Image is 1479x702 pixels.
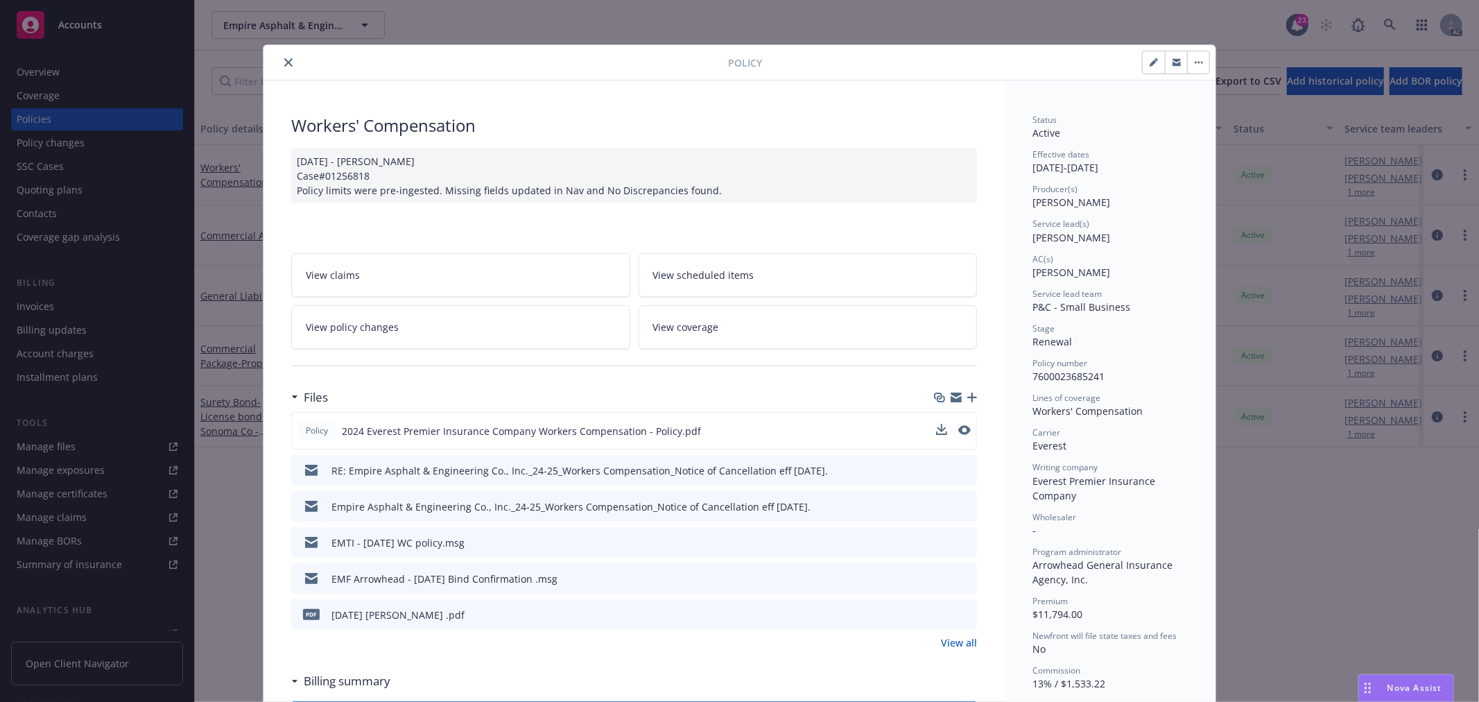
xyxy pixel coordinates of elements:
span: View scheduled items [653,268,754,282]
button: download file [937,499,948,514]
span: Arrowhead General Insurance Agency, Inc. [1032,558,1175,586]
span: - [1032,524,1036,537]
span: No [1032,642,1046,656]
span: AC(s) [1032,253,1053,265]
a: View all [941,635,977,650]
a: View scheduled items [639,253,978,297]
span: Service lead team [1032,288,1102,300]
span: View coverage [653,320,719,334]
h3: Billing summary [304,672,390,690]
span: Effective dates [1032,148,1089,160]
div: EMTI - [DATE] WC policy.msg [331,536,465,550]
div: Workers' Compensation [291,114,977,137]
span: View claims [306,268,360,282]
button: preview file [959,463,971,478]
span: Service lead(s) [1032,218,1089,230]
span: $11,794.00 [1032,608,1082,621]
div: [DATE] - [PERSON_NAME] Case#01256818 Policy limits were pre-ingested. Missing fields updated in N... [291,148,977,203]
button: preview file [958,425,971,435]
button: download file [937,572,948,586]
button: download file [936,424,947,435]
span: Active [1032,126,1060,139]
span: Everest Premier Insurance Company [1032,474,1158,502]
span: Policy [303,425,331,437]
div: Billing summary [291,672,390,690]
span: Premium [1032,595,1068,607]
div: Empire Asphalt & Engineering Co., Inc._24-25_Workers Compensation_Notice of Cancellation eff [DATE]. [331,499,811,514]
a: View policy changes [291,305,630,349]
button: close [280,54,297,71]
div: EMF Arrowhead - [DATE] Bind Confirmation .msg [331,572,557,586]
span: Lines of coverage [1032,392,1100,404]
button: preview file [959,536,971,550]
button: download file [936,424,947,438]
span: Workers' Compensation [1032,404,1143,418]
span: Policy [728,55,762,70]
button: preview file [959,572,971,586]
h3: Files [304,388,328,406]
button: download file [937,463,948,478]
button: Nova Assist [1358,674,1454,702]
span: Policy number [1032,357,1087,369]
button: preview file [958,424,971,438]
button: preview file [959,608,971,622]
span: P&C - Small Business [1032,300,1130,314]
button: preview file [959,499,971,514]
span: Stage [1032,323,1055,334]
span: [PERSON_NAME] [1032,196,1110,209]
span: Wholesaler [1032,511,1076,523]
span: Commission [1032,665,1080,676]
a: View coverage [639,305,978,349]
div: [DATE] - [DATE] [1032,148,1188,175]
span: Producer(s) [1032,183,1078,195]
span: Renewal [1032,335,1072,348]
span: [PERSON_NAME] [1032,266,1110,279]
span: Writing company [1032,461,1098,473]
span: Everest [1032,439,1066,452]
span: View policy changes [306,320,399,334]
span: Newfront will file state taxes and fees [1032,630,1177,642]
a: View claims [291,253,630,297]
span: 2024 Everest Premier Insurance Company Workers Compensation - Policy.pdf [342,424,701,438]
div: Drag to move [1359,675,1376,701]
span: 13% / $1,533.22 [1032,677,1105,690]
span: 7600023685241 [1032,370,1105,383]
span: Carrier [1032,427,1060,438]
span: Program administrator [1032,546,1121,558]
span: Status [1032,114,1057,126]
button: download file [937,608,948,622]
span: pdf [303,609,320,619]
span: Nova Assist [1387,682,1442,694]
div: [DATE] [PERSON_NAME] .pdf [331,608,465,622]
span: [PERSON_NAME] [1032,231,1110,244]
div: Files [291,388,328,406]
button: download file [937,536,948,550]
div: RE: Empire Asphalt & Engineering Co., Inc._24-25_Workers Compensation_Notice of Cancellation eff ... [331,463,828,478]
